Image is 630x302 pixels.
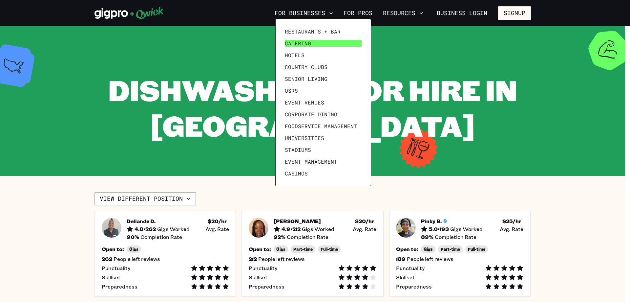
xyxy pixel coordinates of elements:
[285,99,324,106] span: Event Venues
[285,147,311,153] span: Stadiums
[285,64,327,70] span: Country Clubs
[285,28,341,35] span: Restaurants + Bar
[285,158,337,165] span: Event Management
[285,40,311,47] span: Catering
[285,135,324,141] span: Universities
[285,111,337,118] span: Corporate Dining
[285,76,327,82] span: Senior Living
[285,123,357,129] span: Foodservice Management
[285,170,308,177] span: Casinos
[285,87,298,94] span: QSRs
[285,52,304,58] span: Hotels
